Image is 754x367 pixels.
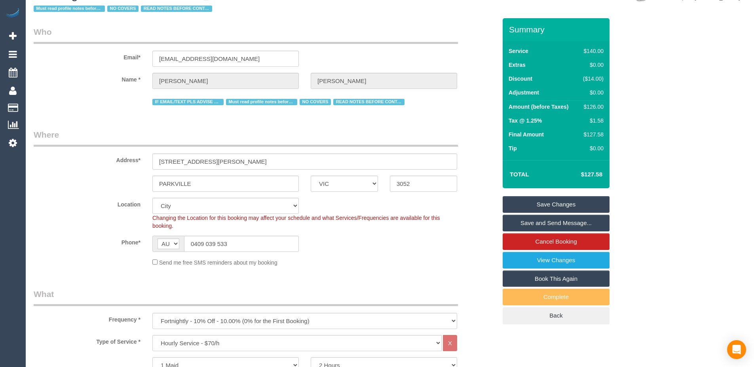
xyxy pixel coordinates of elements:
[509,47,528,55] label: Service
[28,236,146,246] label: Phone*
[509,61,526,69] label: Extras
[727,340,746,359] div: Open Intercom Messenger
[509,25,606,34] h3: Summary
[152,51,299,67] input: Email*
[580,117,604,125] div: $1.58
[28,153,146,164] label: Address*
[503,271,610,287] a: Book This Again
[184,236,299,252] input: Phone*
[34,6,105,12] span: Must read profile notes before altering [PERSON_NAME]
[141,6,212,12] span: READ NOTES BEFORE CONTACTING ABOUT ACCESS
[509,131,544,138] label: Final Amount
[159,259,277,266] span: Send me free SMS reminders about my booking
[34,26,458,44] legend: Who
[509,103,568,111] label: Amount (before Taxes)
[580,131,604,138] div: $127.58
[333,99,405,105] span: READ NOTES BEFORE CONTACTING ABOUT ACCESS
[557,171,602,178] h4: $127.58
[503,215,610,231] a: Save and Send Message...
[503,196,610,213] a: Save Changes
[28,198,146,208] label: Location
[510,171,529,178] strong: Total
[580,47,604,55] div: $140.00
[34,129,458,147] legend: Where
[107,6,139,12] span: NO COVERS
[28,73,146,83] label: Name *
[152,176,299,192] input: Suburb*
[5,8,21,19] img: Automaid Logo
[152,73,299,89] input: First Name*
[509,144,517,152] label: Tip
[580,144,604,152] div: $0.00
[28,335,146,346] label: Type of Service *
[34,288,458,306] legend: What
[300,99,331,105] span: NO COVERS
[390,176,457,192] input: Post Code*
[311,73,457,89] input: Last Name*
[503,252,610,269] a: View Changes
[509,89,539,96] label: Adjustment
[580,61,604,69] div: $0.00
[28,51,146,61] label: Email*
[152,99,224,105] span: IF EMAIL/TEXT PLS ADVISE WHAT ADDRESS WE ARE REFERRING TOO
[509,75,532,83] label: Discount
[503,307,610,324] a: Back
[509,117,542,125] label: Tax @ 1.25%
[503,233,610,250] a: Cancel Booking
[580,75,604,83] div: ($14.00)
[580,89,604,96] div: $0.00
[580,103,604,111] div: $126.00
[226,99,297,105] span: Must read profile notes before altering [PERSON_NAME]
[28,313,146,323] label: Frequency *
[152,215,440,229] span: Changing the Location for this booking may affect your schedule and what Services/Frequencies are...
